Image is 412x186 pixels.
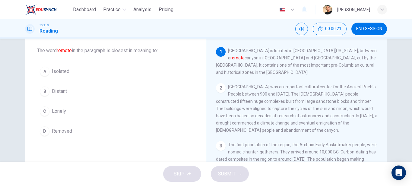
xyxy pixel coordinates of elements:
div: Hide [313,23,347,35]
button: BDistant [37,84,194,99]
button: AIsolated [37,64,194,79]
span: 00:00:21 [325,27,341,31]
font: remote [57,48,72,53]
span: Lonely [52,108,66,115]
span: [GEOGRAPHIC_DATA] is located in [GEOGRAPHIC_DATA][US_STATE], between a canyon in [GEOGRAPHIC_DATA... [216,48,377,75]
div: C [40,106,49,116]
span: The word in the paragraph is closest in meaning to: [37,47,194,54]
font: remote [230,55,245,60]
h1: Reading [40,27,58,35]
img: EduSynch logo [25,4,57,16]
span: Analysis [133,6,151,13]
button: 00:00:21 [313,23,347,35]
button: END SESSION [351,23,387,35]
button: Practice [101,4,128,15]
div: Open Intercom Messenger [391,166,406,180]
button: Dashboard [71,4,98,15]
a: EduSynch logo [25,4,71,16]
div: A [40,67,49,76]
span: Removed [52,128,72,135]
div: 2 [216,83,226,93]
div: [PERSON_NAME] [337,6,370,13]
div: 1 [216,47,226,57]
button: DRemoved [37,124,194,139]
button: CLonely [37,104,194,119]
span: [GEOGRAPHIC_DATA] was an important cultural center for the Ancient Pueblo People between 900 and ... [216,84,377,133]
img: Profile picture [323,5,332,14]
span: Dashboard [73,6,96,13]
span: Practice [103,6,121,13]
div: D [40,126,49,136]
button: Pricing [156,4,176,15]
span: Pricing [159,6,173,13]
div: B [40,87,49,96]
span: END SESSION [356,27,382,31]
span: Isolated [52,68,69,75]
button: Analysis [131,4,154,15]
img: en [279,8,286,12]
div: Mute [295,23,308,35]
span: Distant [52,88,67,95]
div: 3 [216,141,226,151]
span: TOEFL® [40,23,49,27]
